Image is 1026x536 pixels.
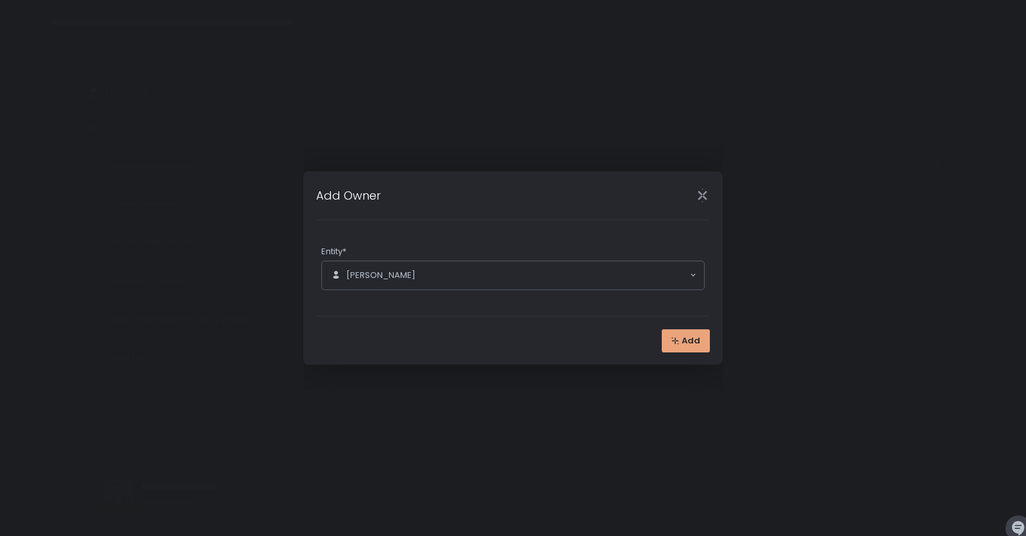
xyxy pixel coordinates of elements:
[321,246,346,257] span: Entity*
[346,270,416,281] span: [PERSON_NAME]
[322,261,704,290] div: Search for option
[416,269,689,282] input: Search for option
[662,329,710,352] button: Add
[682,335,700,347] span: Add
[316,187,381,204] h1: Add Owner
[682,188,723,203] div: Close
